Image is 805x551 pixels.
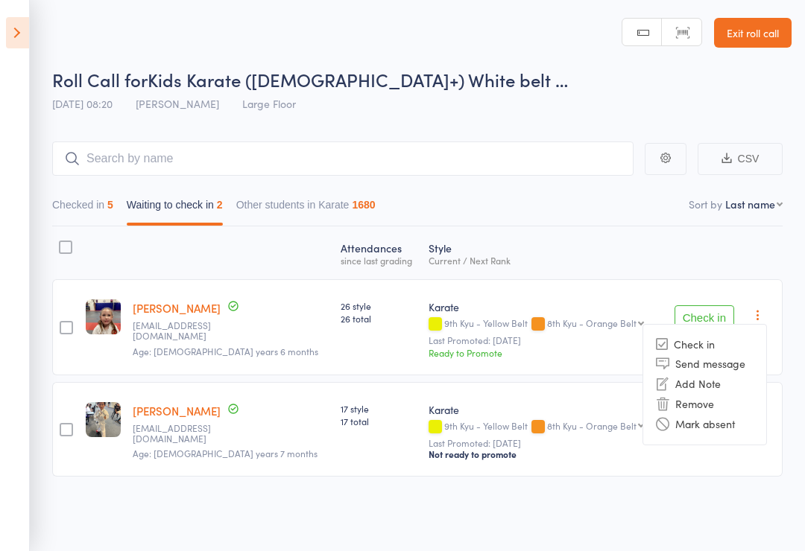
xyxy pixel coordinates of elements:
[352,199,375,211] div: 1680
[86,299,121,334] img: image1739253479.png
[643,414,766,434] li: Mark absent
[341,255,417,265] div: since last grading
[643,374,766,394] li: Add Note
[107,199,113,211] div: 5
[547,421,637,430] div: 8th Kyu - Orange Belt
[341,415,417,427] span: 17 total
[236,191,376,226] button: Other students in Karate1680
[86,402,121,437] img: image1693482232.png
[429,318,656,331] div: 9th Kyu - Yellow Belt
[133,345,318,357] span: Age: [DEMOGRAPHIC_DATA] years 6 months
[127,191,223,226] button: Waiting to check in2
[341,299,417,312] span: 26 style
[643,354,766,374] li: Send message
[52,96,113,111] span: [DATE] 08:20
[148,67,568,92] span: Kids Karate ([DEMOGRAPHIC_DATA]+) White belt …
[643,335,766,354] li: Check in
[133,447,318,459] span: Age: [DEMOGRAPHIC_DATA] years 7 months
[429,335,656,345] small: Last Promoted: [DATE]
[242,96,296,111] span: Large Floor
[423,233,662,273] div: Style
[429,255,656,265] div: Current / Next Rank
[429,346,656,359] div: Ready to Promote
[341,402,417,415] span: 17 style
[52,141,634,176] input: Search by name
[341,312,417,325] span: 26 total
[52,191,113,226] button: Checked in5
[133,423,230,445] small: tingtingsama@icloud.com
[429,438,656,448] small: Last Promoted: [DATE]
[429,421,656,433] div: 9th Kyu - Yellow Belt
[429,448,656,460] div: Not ready to promote
[217,199,223,211] div: 2
[429,299,656,314] div: Karate
[133,320,230,342] small: romainelawler@gmail.com
[698,143,783,175] button: CSV
[136,96,219,111] span: [PERSON_NAME]
[689,197,722,211] label: Sort by
[714,18,792,48] a: Exit roll call
[547,318,637,328] div: 8th Kyu - Orange Belt
[133,403,221,418] a: [PERSON_NAME]
[725,197,775,211] div: Last name
[335,233,423,273] div: Atten­dances
[643,394,766,414] li: Remove
[52,67,148,92] span: Roll Call for
[429,402,656,417] div: Karate
[133,300,221,316] a: [PERSON_NAME]
[675,305,734,329] button: Check in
